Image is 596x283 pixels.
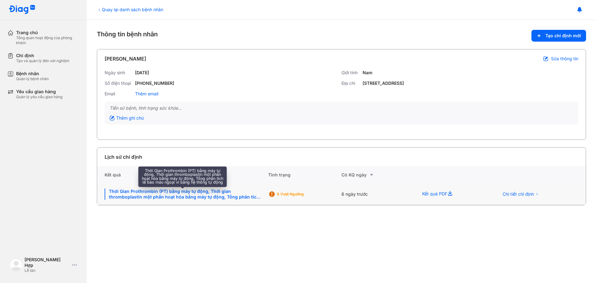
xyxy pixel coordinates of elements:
[415,184,491,205] div: Kết quả PDF
[110,105,573,111] div: Tiền sử bệnh, tình trạng sức khỏe...
[16,58,70,63] div: Tạo và quản lý đơn xét nghiệm
[105,70,133,75] div: Ngày sinh
[531,30,586,42] button: Tạo chỉ định mới
[97,30,586,42] div: Thông tin bệnh nhân
[97,166,268,184] div: Kết quả
[9,5,35,15] img: logo
[277,192,327,197] div: 6 Vượt ngưỡng
[341,171,415,179] div: Có KQ ngày
[16,71,49,76] div: Bệnh nhân
[341,80,360,86] div: Địa chỉ
[105,91,133,97] div: Email
[25,257,70,268] div: [PERSON_NAME] Hợp
[503,191,534,197] span: Chi tiết chỉ định
[16,89,62,94] div: Yêu cầu giao hàng
[499,189,543,199] button: Chi tiết chỉ định
[135,70,149,75] div: [DATE]
[105,80,133,86] div: Số điện thoại
[363,70,372,75] div: Nam
[545,33,581,39] span: Tạo chỉ định mới
[10,259,22,271] img: logo
[16,76,49,81] div: Quản lý bệnh nhân
[105,55,146,62] div: [PERSON_NAME]
[25,268,70,273] div: Lễ tân
[16,30,79,35] div: Trang chủ
[268,166,341,184] div: Tình trạng
[16,35,79,45] div: Tổng quan hoạt động của phòng khám
[363,80,404,86] div: [STREET_ADDRESS]
[341,70,360,75] div: Giới tính
[97,6,163,13] div: Quay lại danh sách bệnh nhân
[105,153,142,161] div: Lịch sử chỉ định
[341,184,415,205] div: 6 ngày trước
[105,189,261,200] div: Thời Gian Prothrombin (PT) bằng máy tự động, Thời gian thromboplastin một phần hoạt hóa bằng máy ...
[135,91,158,97] div: Thêm email
[110,115,144,121] div: Thêm ghi chú
[16,53,70,58] div: Chỉ định
[551,56,578,62] span: Sửa thông tin
[16,94,62,99] div: Quản lý yêu cầu giao hàng
[135,80,174,86] div: [PHONE_NUMBER]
